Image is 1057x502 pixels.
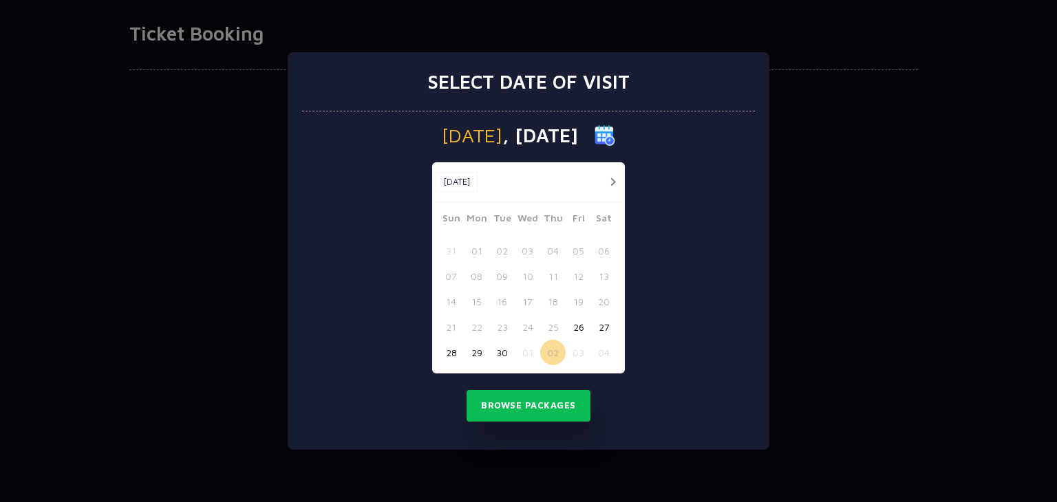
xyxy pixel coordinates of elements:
[566,289,591,314] button: 19
[515,210,540,230] span: Wed
[489,263,515,289] button: 09
[591,238,617,263] button: 06
[464,210,489,230] span: Mon
[464,340,489,365] button: 29
[515,314,540,340] button: 24
[464,314,489,340] button: 22
[515,238,540,263] button: 03
[591,314,617,340] button: 27
[540,238,566,263] button: 04
[442,126,502,145] span: [DATE]
[489,314,515,340] button: 23
[489,340,515,365] button: 30
[467,390,590,422] button: Browse Packages
[591,210,617,230] span: Sat
[566,210,591,230] span: Fri
[489,210,515,230] span: Tue
[540,340,566,365] button: 02
[595,125,615,146] img: calender icon
[566,314,591,340] button: 26
[438,289,464,314] button: 14
[438,340,464,365] button: 28
[515,263,540,289] button: 10
[515,289,540,314] button: 17
[464,238,489,263] button: 01
[464,263,489,289] button: 08
[540,263,566,289] button: 11
[427,70,630,94] h3: Select date of visit
[566,263,591,289] button: 12
[515,340,540,365] button: 01
[591,340,617,365] button: 04
[566,340,591,365] button: 03
[436,172,478,193] button: [DATE]
[438,210,464,230] span: Sun
[438,314,464,340] button: 21
[464,289,489,314] button: 15
[489,238,515,263] button: 02
[540,210,566,230] span: Thu
[591,289,617,314] button: 20
[591,263,617,289] button: 13
[540,314,566,340] button: 25
[540,289,566,314] button: 18
[438,238,464,263] button: 31
[438,263,464,289] button: 07
[502,126,578,145] span: , [DATE]
[489,289,515,314] button: 16
[566,238,591,263] button: 05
